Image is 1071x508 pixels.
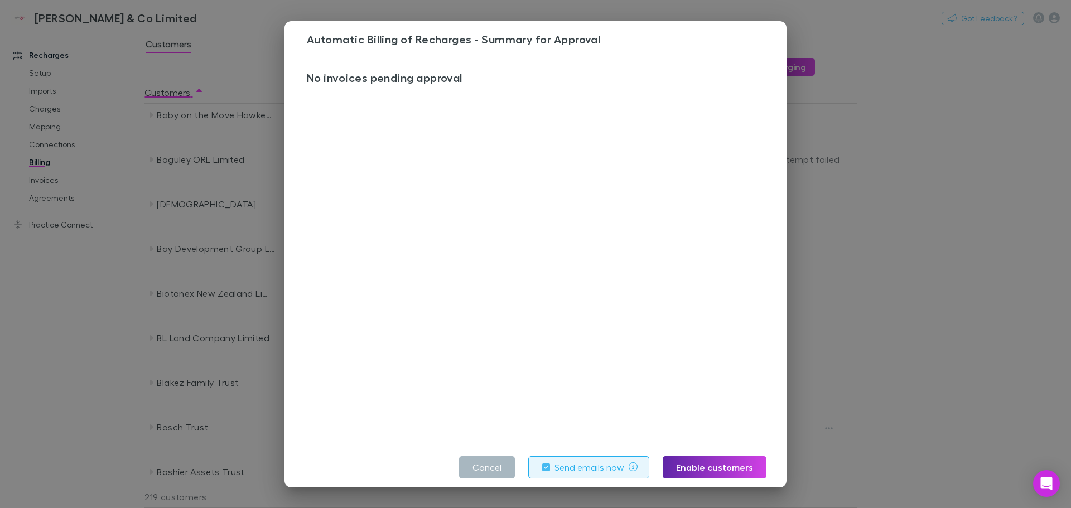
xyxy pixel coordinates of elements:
button: Send emails now [528,456,650,478]
h3: No invoices pending approval [298,71,781,84]
div: Open Intercom Messenger [1033,470,1060,497]
h3: Automatic Billing of Recharges - Summary for Approval [302,32,787,46]
button: Cancel [459,456,515,478]
label: Send emails now [554,461,624,474]
button: Enable customers [663,456,766,478]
